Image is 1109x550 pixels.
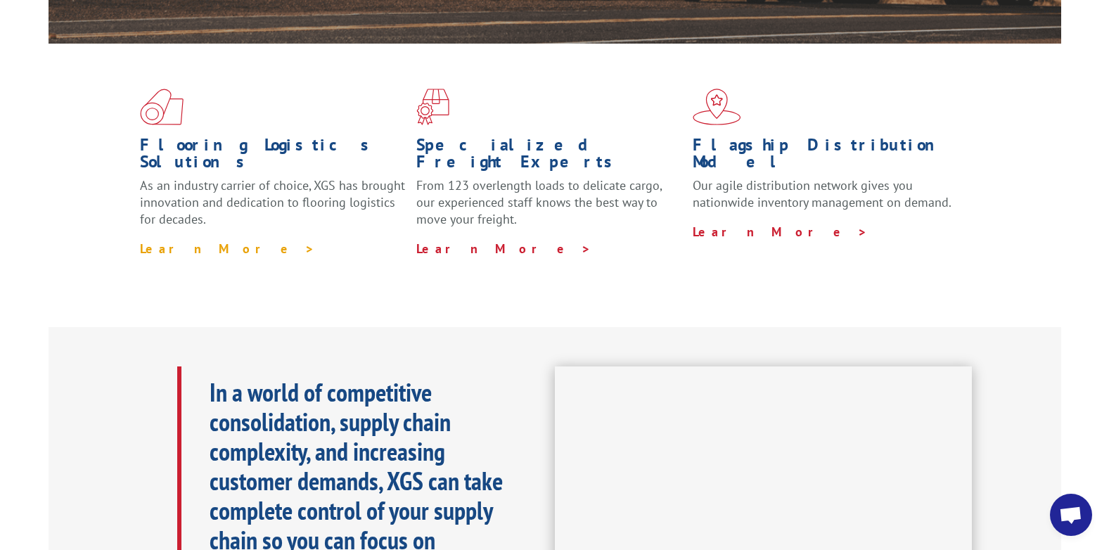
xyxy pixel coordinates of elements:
a: Learn More > [416,241,591,257]
p: From 123 overlength loads to delicate cargo, our experienced staff knows the best way to move you... [416,177,682,240]
a: Learn More > [140,241,315,257]
img: xgs-icon-focused-on-flooring-red [416,89,449,125]
a: Learn More > [693,224,868,240]
img: xgs-icon-total-supply-chain-intelligence-red [140,89,184,125]
h1: Flagship Distribution Model [693,136,959,177]
span: As an industry carrier of choice, XGS has brought innovation and dedication to flooring logistics... [140,177,405,227]
img: xgs-icon-flagship-distribution-model-red [693,89,741,125]
h1: Flooring Logistics Solutions [140,136,406,177]
h1: Specialized Freight Experts [416,136,682,177]
div: Open chat [1050,494,1092,536]
span: Our agile distribution network gives you nationwide inventory management on demand. [693,177,951,210]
